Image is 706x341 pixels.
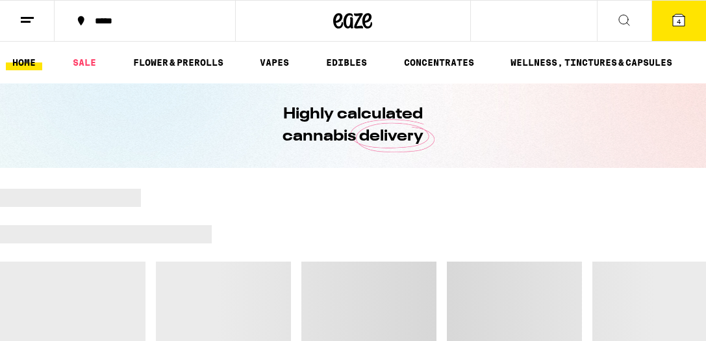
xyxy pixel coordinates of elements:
a: SALE [66,55,103,70]
a: EDIBLES [320,55,373,70]
button: 4 [651,1,706,41]
a: FLOWER & PREROLLS [127,55,230,70]
a: WELLNESS, TINCTURES & CAPSULES [504,55,679,70]
a: HOME [6,55,42,70]
a: CONCENTRATES [397,55,481,70]
a: VAPES [253,55,296,70]
span: 4 [677,18,681,25]
h1: Highly calculated cannabis delivery [246,103,460,148]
